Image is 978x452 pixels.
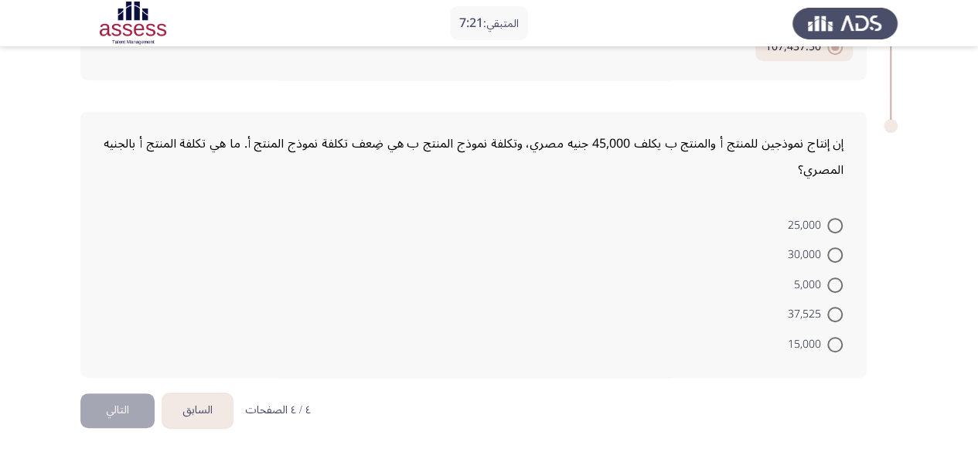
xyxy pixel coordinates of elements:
img: Assess Talent Management logo [792,2,898,45]
span: 15,000 [788,335,827,354]
span: 30,000 [788,246,827,264]
span: 37,525 [788,305,827,324]
span: 25,000 [788,216,827,235]
p: ٤ / ٤ الصفحات [245,404,311,417]
button: load previous page [162,393,233,428]
p: المتبقي: [459,14,519,33]
span: 7:21 [459,10,483,36]
button: load next page [80,393,155,428]
img: Assessment logo of ASSESS Focus 4 Module Assessment (EN/AR) (Basic - IB) [80,2,186,45]
span: 107,437.50 [765,38,827,56]
span: 5,000 [794,276,827,294]
div: إن إنتاج نموذجين للمنتج أ والمنتج ب يكلف 45,000 جنيه مصري، وتكلفة نموذج المنتج ب هي ضِعف تكلفة نم... [104,131,843,183]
